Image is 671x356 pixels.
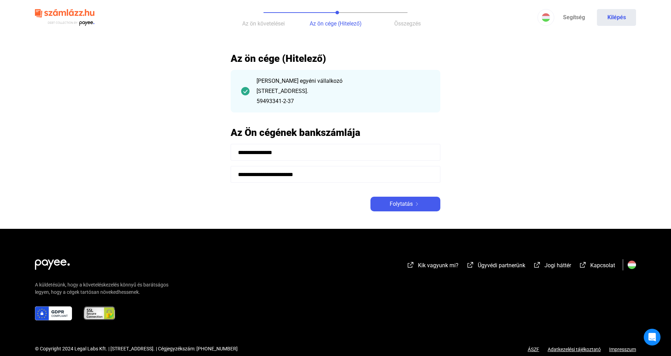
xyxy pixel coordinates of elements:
[231,126,440,139] h2: Az Ön cégének bankszámlája
[537,9,554,26] button: HU
[257,77,430,85] div: [PERSON_NAME] egyéni vállalkozó
[466,263,525,270] a: external-link-whiteÜgyvédi partnerünk
[478,262,525,269] span: Ügyvédi partnerünk
[390,200,413,208] span: Folytatás
[241,87,250,95] img: checkmark-darker-green-circle
[257,87,430,95] div: [STREET_ADDRESS].
[35,255,70,270] img: white-payee-white-dot.svg
[539,347,609,352] a: Adatkezelési tájékoztató
[533,263,571,270] a: external-link-whiteJogi háttér
[35,345,238,353] div: © Copyright 2024 Legal Labs Kft. | [STREET_ADDRESS]. | Cégjegyzékszám: [PHONE_NUMBER]
[590,262,615,269] span: Kapcsolat
[35,306,72,320] img: gdpr
[413,202,421,206] img: arrow-right-white
[35,6,94,29] img: szamlazzhu-logo
[609,347,636,352] a: Impresszum
[554,9,593,26] a: Segítség
[242,20,285,27] span: Az ön követelései
[542,13,550,22] img: HU
[579,263,615,270] a: external-link-whiteKapcsolat
[628,261,636,269] img: HU.svg
[370,197,440,211] button: Folytatásarrow-right-white
[257,97,430,106] div: 59493341-2-37
[310,20,362,27] span: Az ön cége (Hitelező)
[544,262,571,269] span: Jogi háttér
[394,20,421,27] span: Összegzés
[406,263,459,270] a: external-link-whiteKik vagyunk mi?
[533,261,541,268] img: external-link-white
[597,9,636,26] button: Kilépés
[579,261,587,268] img: external-link-white
[231,52,440,65] h2: Az ön cége (Hitelező)
[83,306,116,320] img: ssl
[644,329,661,346] div: Open Intercom Messenger
[406,261,415,268] img: external-link-white
[466,261,475,268] img: external-link-white
[528,347,539,352] a: ÁSZF
[418,262,459,269] span: Kik vagyunk mi?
